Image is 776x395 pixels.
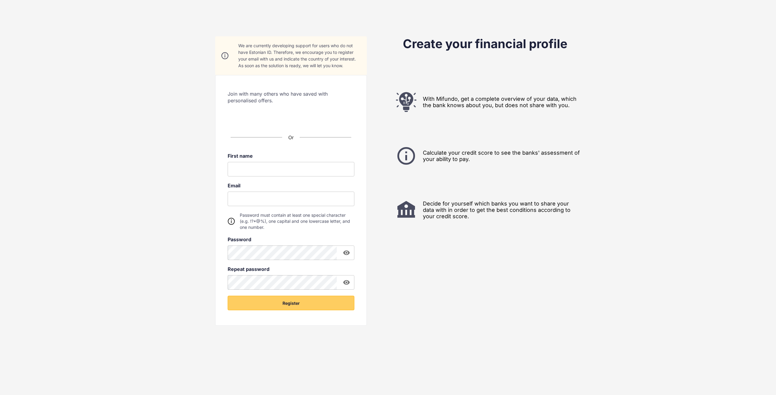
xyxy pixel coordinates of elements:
[228,266,354,272] label: Repeat password
[396,91,417,113] img: lightbulb.png
[396,199,417,220] img: bank.png
[239,109,343,123] iframe: Sign in with Google Button
[238,42,361,69] div: We are currently developing support for users who do not have Estonian ID. Therefore, we encourag...
[228,236,354,242] label: Password
[388,91,582,113] div: With Mifundo, get a complete overview of your data, which the bank knows about you, but does not ...
[390,36,580,51] h1: Create your financial profile
[228,153,354,159] label: First name
[396,145,417,166] img: info.png
[283,300,300,306] span: Register
[288,134,294,140] span: Or
[228,183,354,189] label: Email
[240,212,354,230] span: Password must contain at least one special character (e.g. !?*@%), one capital and one lowercase ...
[388,199,582,220] div: Decide for yourself which banks you want to share your data with in order to get the best conditi...
[228,296,354,310] button: Register
[228,91,354,104] span: Join with many others who have saved with personalised offers.
[388,145,582,166] div: Calculate your credit score to see the banks' assessment of your ability to pay.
